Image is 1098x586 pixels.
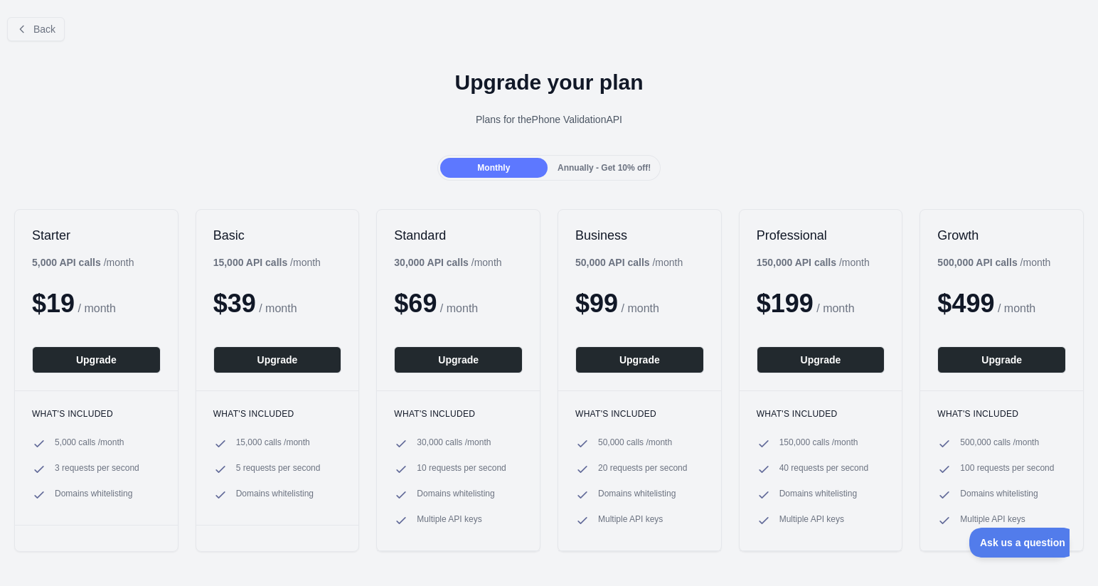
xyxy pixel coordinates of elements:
[394,227,523,244] h2: Standard
[757,257,836,268] b: 150,000 API calls
[757,227,885,244] h2: Professional
[394,257,469,268] b: 30,000 API calls
[394,289,437,318] span: $ 69
[575,257,650,268] b: 50,000 API calls
[969,528,1070,558] iframe: Toggle Customer Support
[757,255,870,270] div: / month
[575,289,618,318] span: $ 99
[575,255,683,270] div: / month
[757,289,814,318] span: $ 199
[394,255,501,270] div: / month
[575,227,704,244] h2: Business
